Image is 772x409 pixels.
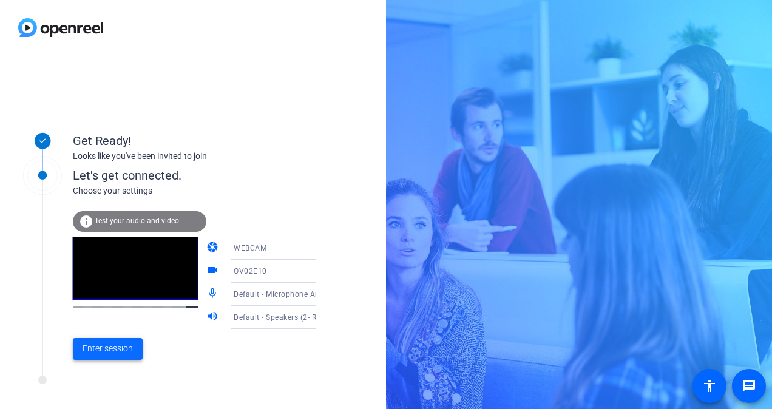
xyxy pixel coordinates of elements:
mat-icon: volume_up [206,310,221,325]
span: OV02E10 [234,267,267,275]
div: Looks like you've been invited to join [73,150,316,163]
span: Default - Speakers (2- Realtek(R) Audio) [234,312,373,322]
div: Get Ready! [73,132,316,150]
button: Enter session [73,338,143,360]
div: Choose your settings [73,184,340,197]
mat-icon: videocam [206,264,221,279]
mat-icon: mic_none [206,287,221,302]
span: Default - Microphone Array (2- Realtek(R) Audio) [234,289,404,299]
mat-icon: message [742,379,756,393]
span: WEBCAM [234,244,266,252]
mat-icon: info [79,214,93,229]
div: Let's get connected. [73,166,340,184]
mat-icon: camera [206,241,221,255]
mat-icon: accessibility [702,379,717,393]
span: Test your audio and video [95,217,179,225]
span: Enter session [83,342,133,355]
